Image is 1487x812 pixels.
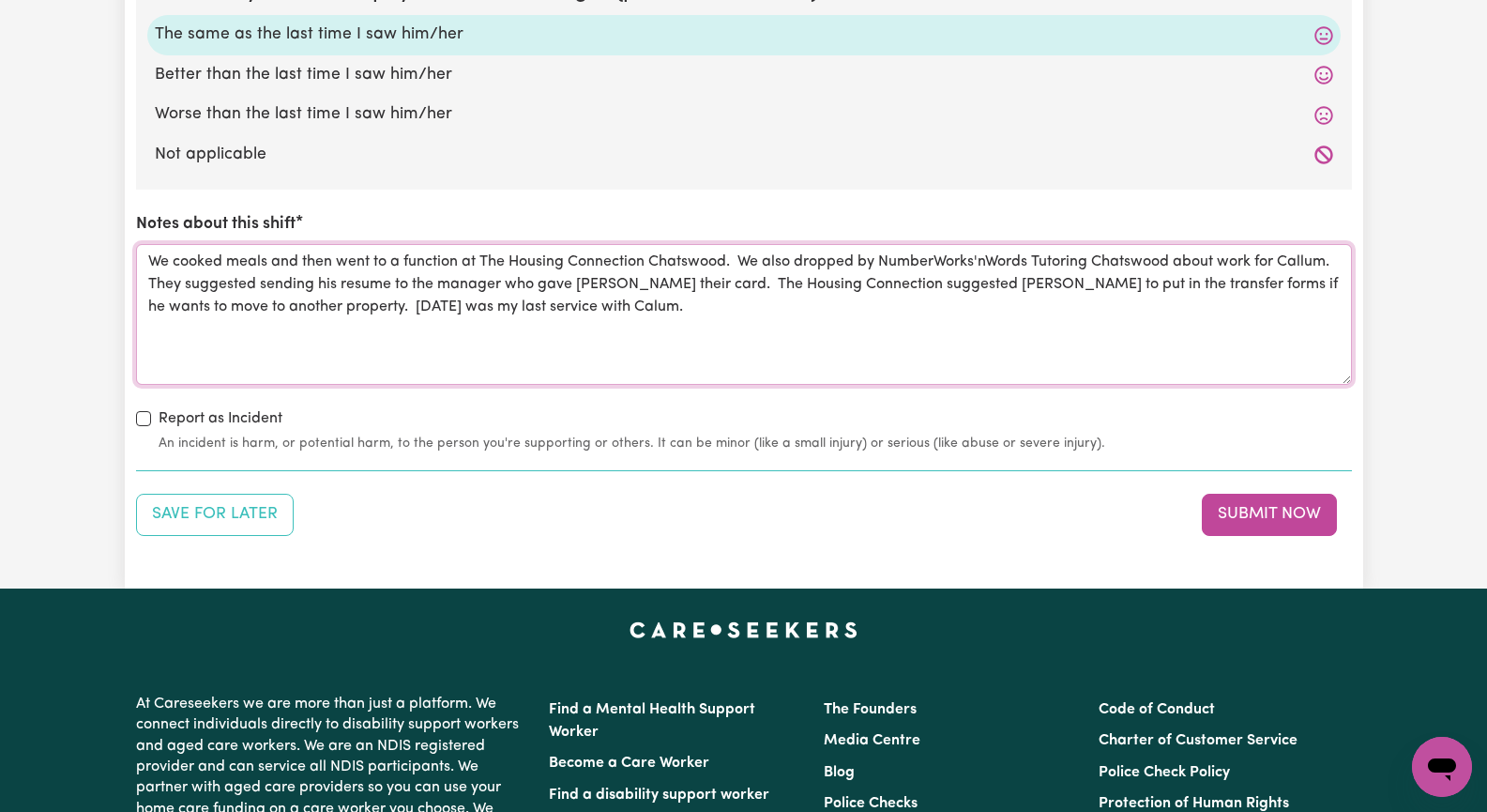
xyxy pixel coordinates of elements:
label: Not applicable [155,143,1333,167]
a: Find a Mental Health Support Worker [549,702,755,740]
button: Submit your job report [1202,494,1337,535]
a: Media Centre [824,733,920,748]
label: Notes about this shift [136,212,296,237]
a: Protection of Human Rights [1099,796,1289,811]
iframe: Button to launch messaging window [1412,737,1472,797]
a: Careseekers home page [630,622,857,637]
label: Worse than the last time I saw him/her [155,102,1333,127]
a: Charter of Customer Service [1099,733,1297,748]
a: Police Checks [824,796,918,811]
label: Report as Incident [159,407,282,430]
a: Blog [824,765,855,780]
label: The same as the last time I saw him/her [155,23,1333,47]
small: An incident is harm, or potential harm, to the person you're supporting or others. It can be mino... [159,434,1352,453]
a: The Founders [824,702,917,717]
button: Save your job report [136,494,294,535]
a: Police Check Policy [1099,765,1230,780]
a: Code of Conduct [1099,702,1215,717]
textarea: We cooked meals and then went to a function at The Housing Connection Chatswood. We also dropped ... [136,244,1352,385]
a: Find a disability support worker [549,788,769,803]
a: Become a Care Worker [549,756,709,771]
label: Better than the last time I saw him/her [155,63,1333,87]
